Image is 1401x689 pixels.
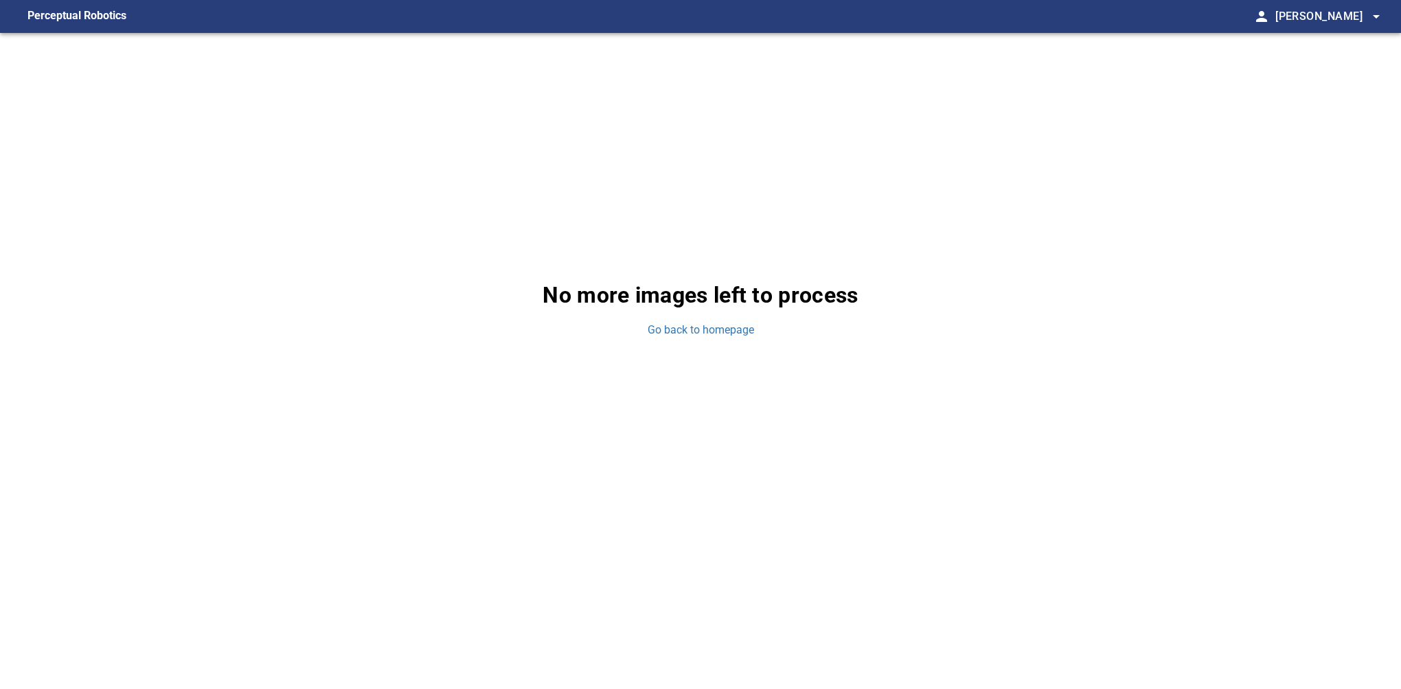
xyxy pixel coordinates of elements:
span: arrow_drop_down [1368,8,1385,25]
p: No more images left to process [543,279,858,312]
a: Go back to homepage [648,323,754,338]
button: [PERSON_NAME] [1270,3,1385,30]
span: person [1253,8,1270,25]
span: [PERSON_NAME] [1275,7,1385,26]
figcaption: Perceptual Robotics [27,5,126,27]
